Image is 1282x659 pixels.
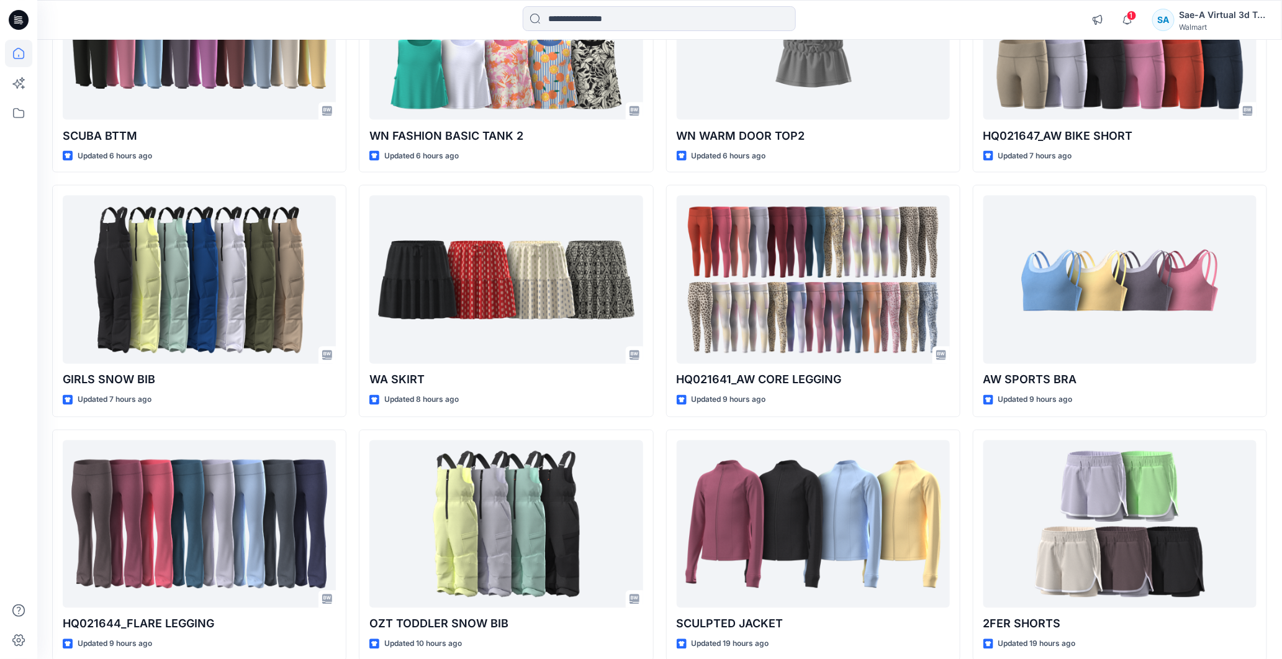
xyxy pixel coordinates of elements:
[998,150,1072,163] p: Updated 7 hours ago
[1152,9,1175,31] div: SA
[63,440,336,609] a: HQ021644_FLARE LEGGING
[369,371,643,389] p: WA SKIRT
[369,440,643,609] a: OZT TODDLER SNOW BIB
[677,196,950,364] a: HQ021641_AW CORE LEGGING
[983,440,1257,609] a: 2FER SHORTS
[63,616,336,633] p: HQ021644_FLARE LEGGING
[998,394,1073,407] p: Updated 9 hours ago
[983,127,1257,145] p: HQ021647_AW BIKE SHORT
[369,616,643,633] p: OZT TODDLER SNOW BIB
[78,150,152,163] p: Updated 6 hours ago
[1180,7,1266,22] div: Sae-A Virtual 3d Team
[369,196,643,364] a: WA SKIRT
[1180,22,1266,32] div: Walmart
[78,394,151,407] p: Updated 7 hours ago
[983,616,1257,633] p: 2FER SHORTS
[677,371,950,389] p: HQ021641_AW CORE LEGGING
[63,196,336,364] a: GIRLS SNOW BIB
[692,638,769,651] p: Updated 19 hours ago
[384,638,462,651] p: Updated 10 hours ago
[998,638,1076,651] p: Updated 19 hours ago
[63,371,336,389] p: GIRLS SNOW BIB
[692,394,766,407] p: Updated 9 hours ago
[677,440,950,609] a: SCULPTED JACKET
[983,196,1257,364] a: AW SPORTS BRA
[692,150,766,163] p: Updated 6 hours ago
[677,616,950,633] p: SCULPTED JACKET
[384,394,459,407] p: Updated 8 hours ago
[384,150,459,163] p: Updated 6 hours ago
[63,127,336,145] p: SCUBA BTTM
[983,371,1257,389] p: AW SPORTS BRA
[369,127,643,145] p: WN FASHION BASIC TANK 2
[78,638,152,651] p: Updated 9 hours ago
[677,127,950,145] p: WN WARM DOOR TOP2
[1127,11,1137,20] span: 1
